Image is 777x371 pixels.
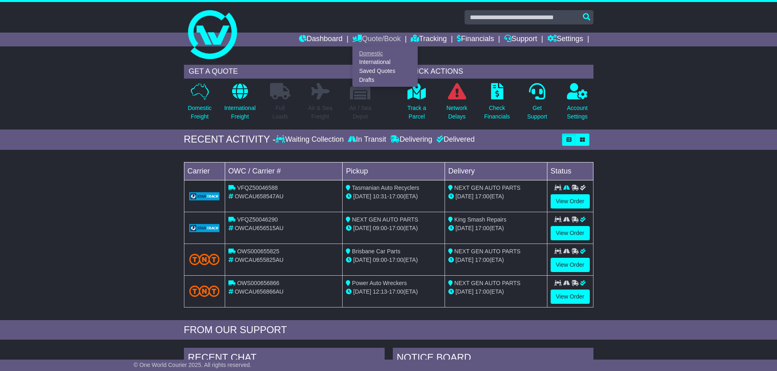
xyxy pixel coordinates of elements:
span: 17:00 [389,257,403,263]
span: 17:00 [475,288,489,295]
span: NEXT GEN AUTO PARTS [454,248,520,255]
div: - (ETA) [346,288,441,296]
div: GET A QUOTE [184,65,376,79]
img: TNT_Domestic.png [189,285,220,296]
span: OWCAU656866AU [235,288,283,295]
div: NOTICE BOARD [393,348,593,370]
a: DomesticFreight [187,83,212,125]
span: OWCAU655825AU [235,257,283,263]
span: King Smash Repairs [454,216,507,223]
a: NetworkDelays [446,83,467,125]
a: International [353,58,417,67]
div: - (ETA) [346,192,441,201]
a: CheckFinancials [484,83,510,125]
div: (ETA) [448,192,544,201]
div: RECENT ACTIVITY - [184,134,276,145]
p: Check Financials [484,104,510,121]
span: 17:00 [389,225,403,231]
td: Delivery [445,162,547,180]
a: AccountSettings [567,83,588,125]
a: Quote/Book [352,33,401,46]
span: 10:31 [373,193,387,200]
span: [DATE] [353,257,371,263]
span: 17:00 [389,288,403,295]
div: Delivering [388,135,434,144]
p: Account Settings [567,104,588,121]
td: Pickup [343,162,445,180]
span: Tasmanian Auto Recyclers [352,184,419,191]
span: Power Auto Wreckers [352,280,407,286]
a: Track aParcel [407,83,427,125]
a: Financials [457,33,494,46]
img: GetCarrierServiceLogo [189,192,220,200]
div: (ETA) [448,256,544,264]
span: OWCAU656515AU [235,225,283,231]
span: [DATE] [456,225,474,231]
img: TNT_Domestic.png [189,254,220,265]
a: View Order [551,194,590,209]
span: OWS000656866 [237,280,279,286]
div: Quote/Book [352,46,418,87]
span: [DATE] [353,288,371,295]
p: Get Support [527,104,547,121]
span: VFQZ50046588 [237,184,278,191]
span: Brisbane Car Parts [352,248,400,255]
span: [DATE] [456,288,474,295]
span: NEXT GEN AUTO PARTS [454,280,520,286]
p: Air & Sea Freight [308,104,332,121]
span: NEXT GEN AUTO PARTS [352,216,418,223]
span: [DATE] [456,193,474,200]
span: 09:00 [373,225,387,231]
p: Air / Sea Depot [350,104,372,121]
div: In Transit [346,135,388,144]
div: Delivered [434,135,475,144]
td: Status [547,162,593,180]
a: Dashboard [299,33,343,46]
a: View Order [551,226,590,240]
span: 12:13 [373,288,387,295]
p: International Freight [224,104,256,121]
div: - (ETA) [346,256,441,264]
p: Domestic Freight [188,104,211,121]
span: 17:00 [389,193,403,200]
div: FROM OUR SUPPORT [184,324,593,336]
span: OWS000655825 [237,248,279,255]
div: Waiting Collection [276,135,345,144]
a: View Order [551,258,590,272]
a: GetSupport [527,83,547,125]
p: Network Delays [446,104,467,121]
p: Track a Parcel [407,104,426,121]
a: Drafts [353,75,417,84]
div: - (ETA) [346,224,441,233]
span: OWCAU658547AU [235,193,283,200]
div: QUICK ACTIONS [401,65,593,79]
div: (ETA) [448,288,544,296]
a: Tracking [411,33,447,46]
span: 17:00 [475,257,489,263]
a: Support [504,33,537,46]
span: VFQZ50046290 [237,216,278,223]
span: 17:00 [475,225,489,231]
span: 09:00 [373,257,387,263]
div: RECENT CHAT [184,348,385,370]
td: Carrier [184,162,225,180]
span: NEXT GEN AUTO PARTS [454,184,520,191]
a: InternationalFreight [224,83,256,125]
img: GetCarrierServiceLogo [189,224,220,232]
a: View Order [551,290,590,304]
span: © One World Courier 2025. All rights reserved. [134,362,252,368]
div: (ETA) [448,224,544,233]
span: [DATE] [353,225,371,231]
a: Saved Quotes [353,67,417,76]
td: OWC / Carrier # [225,162,343,180]
span: [DATE] [353,193,371,200]
a: Settings [547,33,583,46]
a: Domestic [353,49,417,58]
span: [DATE] [456,257,474,263]
span: 17:00 [475,193,489,200]
p: Full Loads [270,104,290,121]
